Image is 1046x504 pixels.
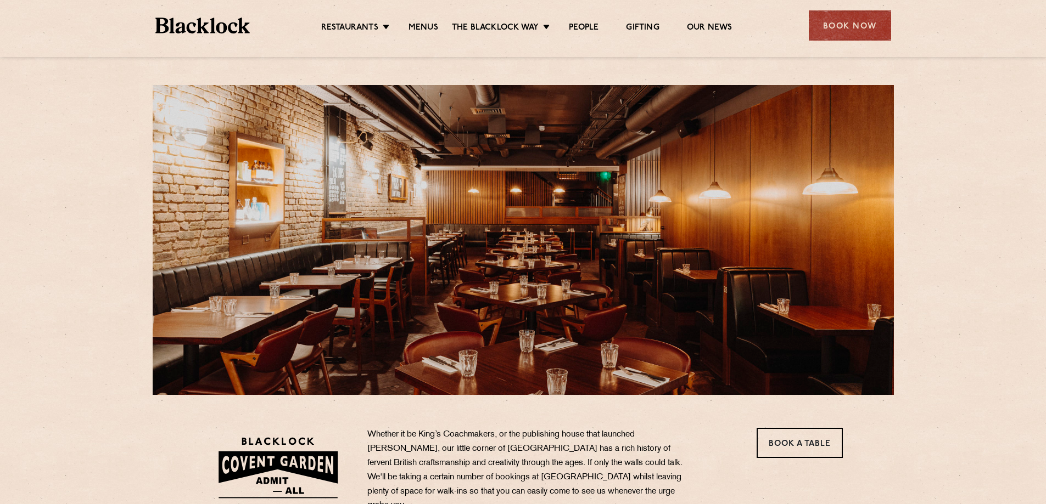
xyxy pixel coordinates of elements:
a: The Blacklock Way [452,22,539,35]
a: Our News [687,22,732,35]
a: Menus [409,22,438,35]
a: Book a Table [757,428,843,458]
a: Restaurants [321,22,378,35]
a: People [569,22,598,35]
div: Book Now [809,10,891,41]
img: BL_Textured_Logo-footer-cropped.svg [155,18,250,33]
a: Gifting [626,22,659,35]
